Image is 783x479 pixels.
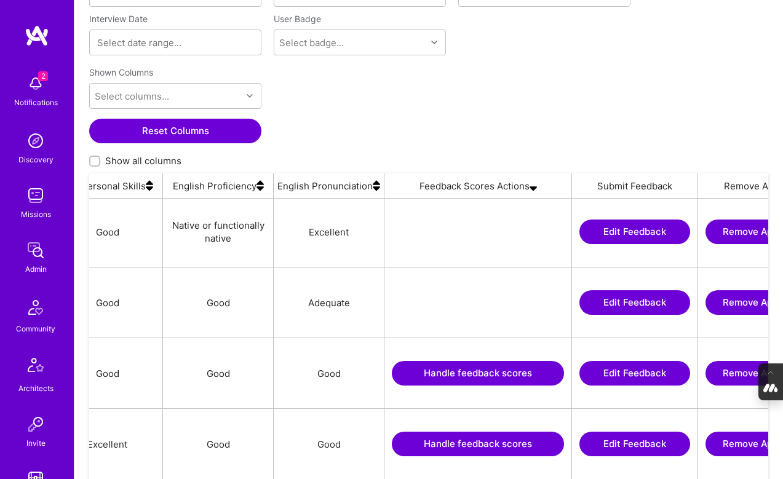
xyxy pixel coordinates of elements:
[52,197,163,267] div: Good
[579,220,690,244] button: Edit Feedback
[431,39,437,46] i: icon Chevron
[89,13,261,25] label: Interview Date
[52,173,163,198] div: Interpersonal Skills
[579,361,690,386] button: Edit Feedback
[256,173,264,198] img: sort
[274,338,384,408] div: Good
[18,153,54,166] div: Discovery
[23,183,48,208] img: teamwork
[163,338,274,408] div: Good
[89,66,153,78] label: Shown Columns
[21,352,50,382] img: Architects
[274,409,384,479] div: Good
[26,437,46,449] div: Invite
[384,173,572,198] div: Feedback Scores Actions
[279,36,344,49] div: Select badge...
[146,173,153,198] img: sort
[23,71,48,96] img: bell
[97,36,253,49] input: Select date range...
[392,432,564,456] button: Handle feedback scores
[23,238,48,263] img: admin teamwork
[52,338,163,408] div: Good
[274,13,321,25] label: User Badge
[14,96,58,109] div: Notifications
[163,197,274,267] div: Native or functionally native
[163,173,274,198] div: English Proficiency
[247,93,253,99] i: icon Chevron
[163,267,274,338] div: Good
[89,119,261,143] button: Reset Columns
[18,382,54,395] div: Architects
[530,173,537,198] img: descending
[21,293,50,322] img: Community
[16,322,55,335] div: Community
[23,412,48,437] img: Invite
[579,290,690,315] button: Edit Feedback
[25,263,47,275] div: Admin
[95,90,169,103] div: Select columns...
[274,197,384,267] div: Excellent
[579,432,690,456] button: Edit Feedback
[572,173,698,198] div: Submit Feedback
[52,267,163,338] div: Good
[105,154,181,167] span: Show all columns
[373,173,380,198] img: sort
[392,361,564,386] button: Handle feedback scores
[38,71,48,81] span: 2
[274,173,384,198] div: English Pronunciation
[274,267,384,338] div: Adequate
[23,129,48,153] img: discovery
[21,208,51,221] div: Missions
[25,25,49,47] img: logo
[52,409,163,479] div: Excellent
[163,409,274,479] div: Good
